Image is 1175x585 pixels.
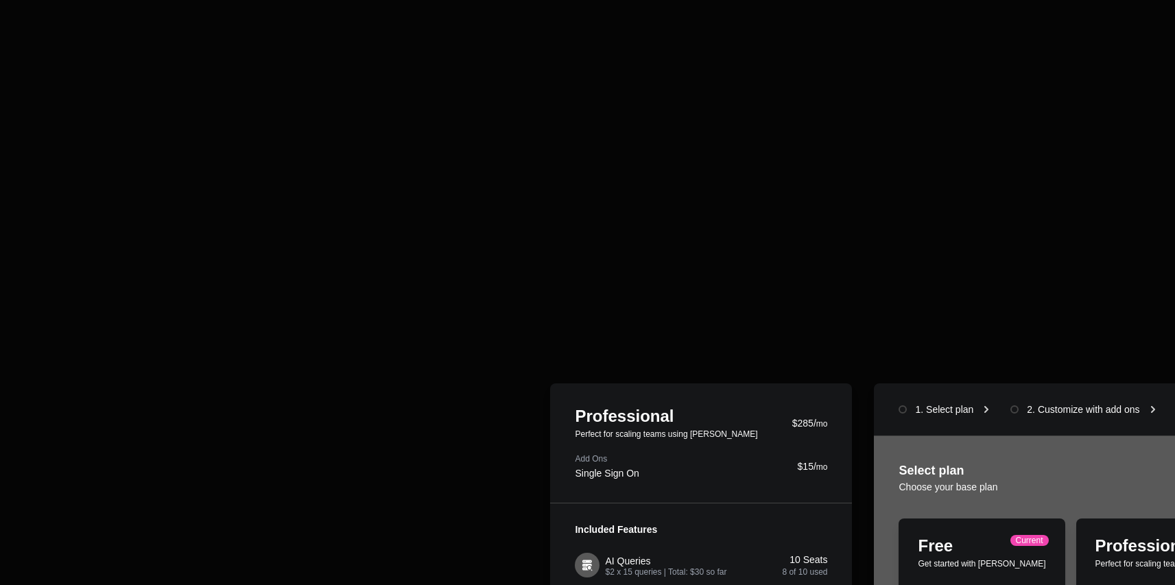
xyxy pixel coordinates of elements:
[915,403,973,416] div: 1. Select plan
[605,554,650,568] div: AI Queries
[575,408,757,425] div: Professional
[816,419,828,429] span: mo
[782,553,827,566] div: 10 Seats
[1010,535,1049,546] div: Current
[575,455,639,463] div: Add Ons
[792,416,828,430] div: $285/
[605,568,726,576] div: $2 x 15 queries | Total: $30 so far
[798,459,828,473] div: $15/
[575,468,639,478] div: Single Sign On
[782,566,827,577] div: 8 of 10 used
[918,560,1045,568] div: Get started with [PERSON_NAME]
[918,538,1045,554] div: Free
[575,523,827,536] div: Included Features
[816,462,828,472] span: mo
[575,430,757,438] div: Perfect for scaling teams using [PERSON_NAME]
[1027,403,1139,416] div: 2. Customize with add ons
